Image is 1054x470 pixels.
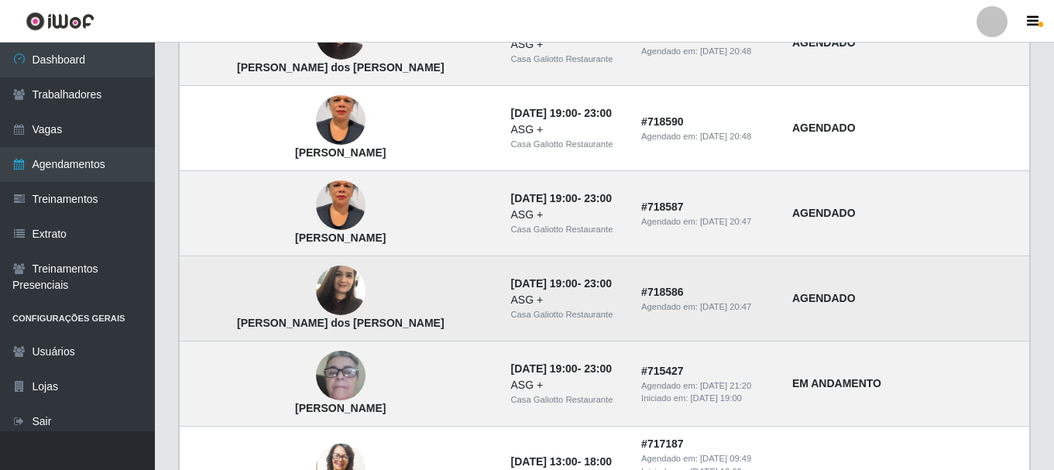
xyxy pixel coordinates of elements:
[511,107,578,119] time: [DATE] 19:00
[691,393,742,403] time: [DATE] 19:00
[316,162,366,250] img: Márcia Cristina Gomes
[641,201,684,213] strong: # 718587
[641,392,774,405] div: Iniciado em:
[792,36,856,49] strong: AGENDADO
[511,36,623,53] div: ASG +
[511,308,623,321] div: Casa Galiotto Restaurante
[584,362,612,375] time: 23:00
[511,455,612,468] strong: -
[511,455,578,468] time: [DATE] 13:00
[316,258,366,324] img: Jeane Maria dos Santos
[641,379,774,393] div: Agendado em:
[511,393,623,407] div: Casa Galiotto Restaurante
[700,381,751,390] time: [DATE] 21:20
[511,277,612,290] strong: -
[584,277,612,290] time: 23:00
[237,61,445,74] strong: [PERSON_NAME] dos [PERSON_NAME]
[511,207,623,223] div: ASG +
[584,107,612,119] time: 23:00
[641,130,774,143] div: Agendado em:
[295,402,386,414] strong: [PERSON_NAME]
[511,122,623,138] div: ASG +
[511,292,623,308] div: ASG +
[511,362,578,375] time: [DATE] 19:00
[641,300,774,314] div: Agendado em:
[316,325,366,427] img: Sandra Maria Barros Roma
[641,215,774,228] div: Agendado em:
[511,377,623,393] div: ASG +
[295,232,386,244] strong: [PERSON_NAME]
[641,286,684,298] strong: # 718586
[641,365,684,377] strong: # 715427
[700,46,751,56] time: [DATE] 20:48
[792,122,856,134] strong: AGENDADO
[316,77,366,165] img: Márcia Cristina Gomes
[584,455,612,468] time: 18:00
[511,53,623,66] div: Casa Galiotto Restaurante
[641,452,774,465] div: Agendado em:
[641,45,774,58] div: Agendado em:
[511,192,578,204] time: [DATE] 19:00
[511,107,612,119] strong: -
[511,223,623,236] div: Casa Galiotto Restaurante
[792,207,856,219] strong: AGENDADO
[511,277,578,290] time: [DATE] 19:00
[237,317,445,329] strong: [PERSON_NAME] dos [PERSON_NAME]
[511,138,623,151] div: Casa Galiotto Restaurante
[792,292,856,304] strong: AGENDADO
[700,217,751,226] time: [DATE] 20:47
[641,115,684,128] strong: # 718590
[700,132,751,141] time: [DATE] 20:48
[511,192,612,204] strong: -
[700,454,751,463] time: [DATE] 09:49
[641,437,684,450] strong: # 717187
[295,146,386,159] strong: [PERSON_NAME]
[584,192,612,204] time: 23:00
[792,377,881,389] strong: EM ANDAMENTO
[700,302,751,311] time: [DATE] 20:47
[26,12,94,31] img: CoreUI Logo
[511,362,612,375] strong: -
